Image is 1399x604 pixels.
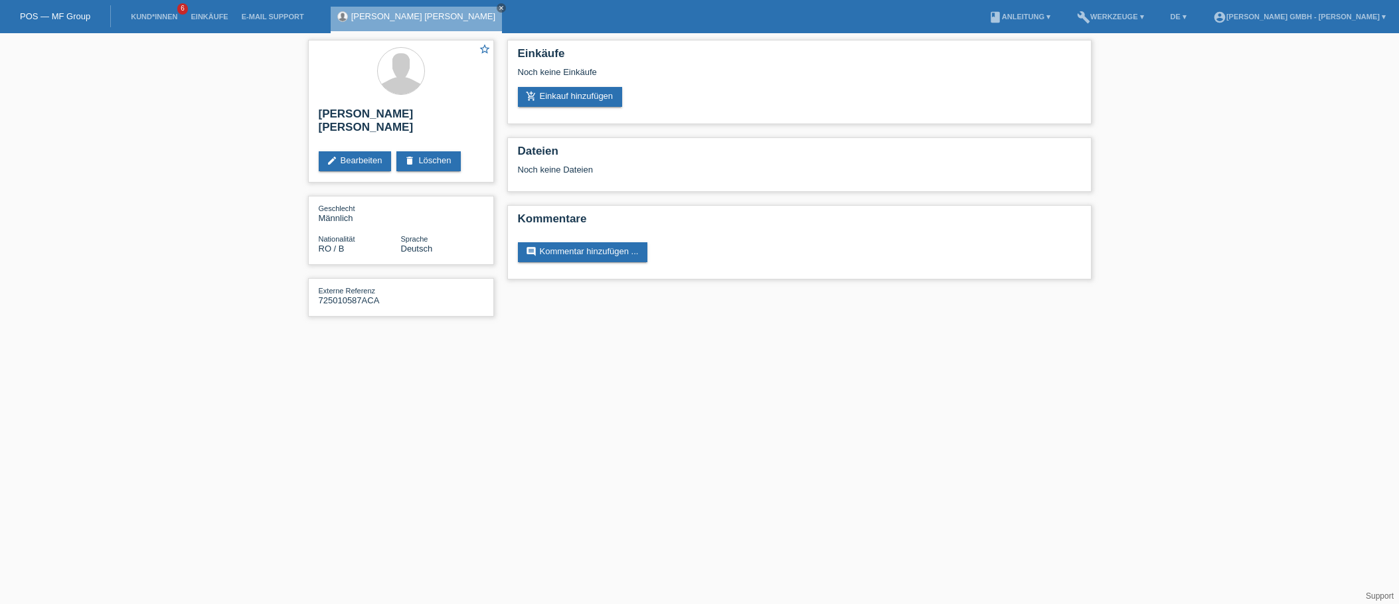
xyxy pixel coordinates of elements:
a: E-Mail Support [235,13,311,21]
span: Deutsch [401,244,433,254]
div: 725010587ACA [319,285,401,305]
span: Nationalität [319,235,355,243]
div: Noch keine Dateien [518,165,924,175]
a: bookAnleitung ▾ [982,13,1057,21]
div: Männlich [319,203,401,223]
a: add_shopping_cartEinkauf hinzufügen [518,87,623,107]
h2: [PERSON_NAME] [PERSON_NAME] [319,108,483,141]
a: POS — MF Group [20,11,90,21]
a: Kund*innen [124,13,184,21]
i: close [498,5,505,11]
a: [PERSON_NAME] [PERSON_NAME] [351,11,495,21]
a: close [497,3,506,13]
h2: Dateien [518,145,1081,165]
span: Geschlecht [319,204,355,212]
i: build [1077,11,1090,24]
span: Sprache [401,235,428,243]
i: book [989,11,1002,24]
span: 6 [177,3,188,15]
a: star_border [479,43,491,57]
i: edit [327,155,337,166]
a: Support [1366,591,1394,601]
a: commentKommentar hinzufügen ... [518,242,648,262]
a: deleteLöschen [396,151,460,171]
a: account_circle[PERSON_NAME] GmbH - [PERSON_NAME] ▾ [1206,13,1392,21]
div: Noch keine Einkäufe [518,67,1081,87]
a: buildWerkzeuge ▾ [1070,13,1151,21]
i: comment [526,246,536,257]
h2: Einkäufe [518,47,1081,67]
a: editBearbeiten [319,151,392,171]
i: star_border [479,43,491,55]
h2: Kommentare [518,212,1081,232]
i: account_circle [1213,11,1226,24]
span: Rumänien / B / 05.04.2021 [319,244,345,254]
a: Einkäufe [184,13,234,21]
i: add_shopping_cart [526,91,536,102]
a: DE ▾ [1164,13,1193,21]
i: delete [404,155,415,166]
span: Externe Referenz [319,287,376,295]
